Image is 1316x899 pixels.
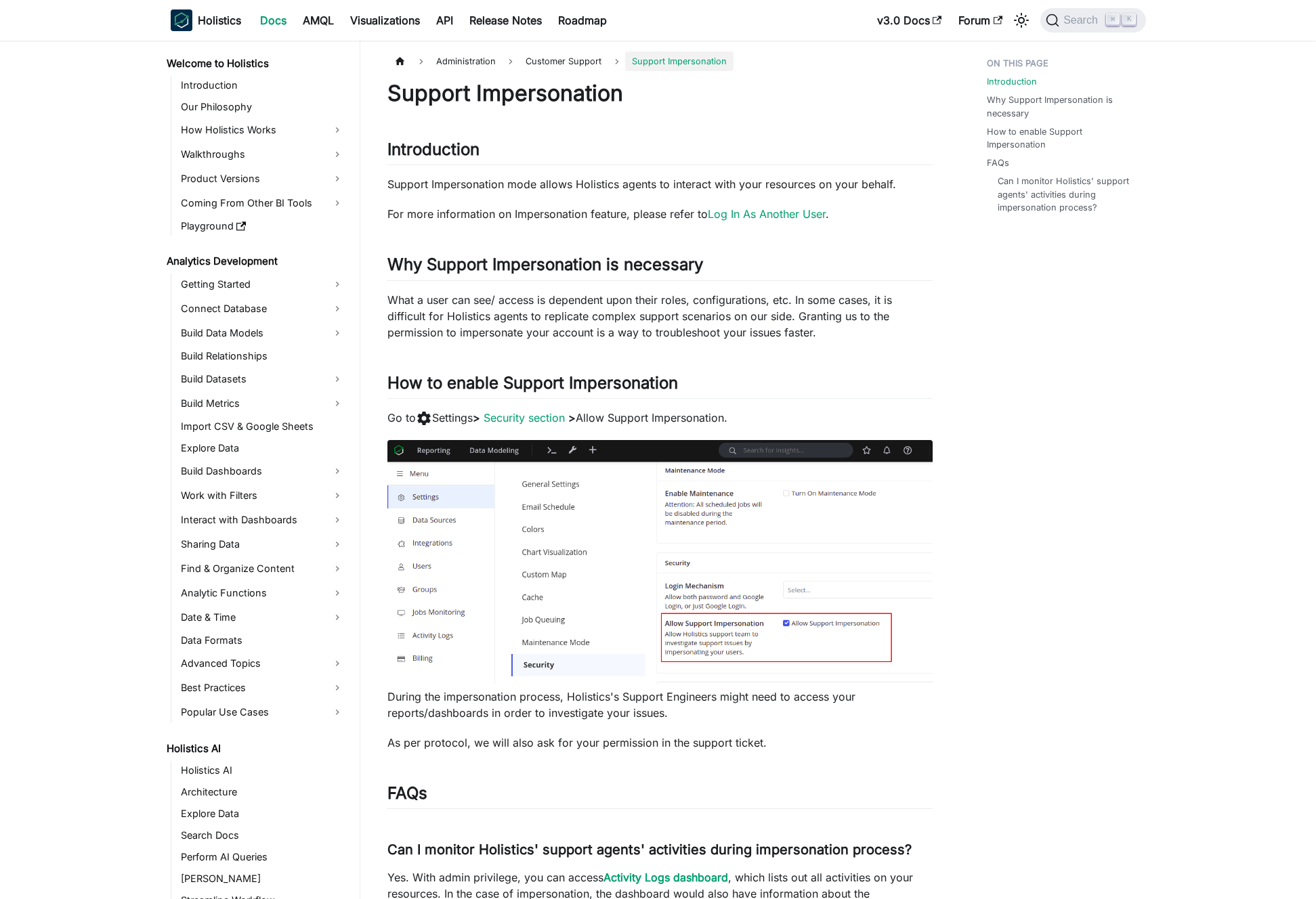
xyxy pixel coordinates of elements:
[177,653,348,674] a: Advanced Topics
[387,255,933,280] h2: Why Support Impersonation is necessary
[1122,14,1136,26] kbd: K
[429,51,503,71] span: Administration
[177,533,348,555] a: Sharing Data
[998,175,1132,214] a: Can I monitor Holistics' support agents' activities during impersonation process?
[177,192,348,214] a: Coming From Other BI Tools
[387,51,413,71] a: Home page
[177,677,348,699] a: Best Practices
[177,119,348,141] a: How Holistics Works
[987,125,1138,151] a: How to enable Support Impersonation
[869,9,950,31] a: v3.0 Docs
[387,841,933,858] h3: Can I monitor Holistics' support agents' activities during impersonation process?
[708,207,826,221] a: Log In As Another User
[416,410,432,426] span: settings
[177,417,348,436] a: Import CSV & Google Sheets
[387,139,933,165] h2: Introduction
[163,252,348,271] a: Analytics Development
[461,9,550,31] a: Release Notes
[1106,14,1120,26] kbd: ⌘
[177,509,348,531] a: Interact with Dashboards
[252,9,295,31] a: Docs
[987,156,1009,169] a: FAQs
[387,734,933,751] p: As per protocol, we will also ask for your permission in the support ticket.
[177,168,348,190] a: Product Versions
[387,292,933,341] p: What a user can see/ access is dependent upon their roles, configurations, etc. In some cases, it...
[177,460,348,482] a: Build Dashboards
[473,411,480,424] strong: >
[177,347,348,366] a: Build Relationships
[177,76,348,95] a: Introduction
[177,273,348,295] a: Getting Started
[177,783,348,802] a: Architecture
[987,75,1037,88] a: Introduction
[387,410,933,427] p: Go to Settings Allow Support Impersonation.
[171,9,192,31] img: Holistics
[550,9,615,31] a: Roadmap
[387,51,933,71] nav: Breadcrumbs
[387,80,933,107] h1: Support Impersonation
[177,97,348,116] a: Our Philosophy
[387,176,933,192] p: Support Impersonation mode allows Holistics agents to interact with your resources on your behalf.
[177,869,348,888] a: [PERSON_NAME]
[177,368,348,390] a: Build Datasets
[177,439,348,458] a: Explore Data
[568,411,576,424] strong: >
[387,783,933,809] h2: FAQs
[177,485,348,506] a: Work with Filters
[177,607,348,628] a: Date & Time
[625,51,734,71] span: Support Impersonation
[1040,8,1145,32] button: Search (Command+K)
[387,688,933,721] p: During the impersonation process, Holistics's Support Engineers might need to access your reports...
[387,373,933,399] h2: How to enable Support Impersonation
[177,826,348,845] a: Search Docs
[157,41,360,899] nav: Docs sidebar
[484,411,565,424] a: Security section
[177,582,348,604] a: Analytic Functions
[177,848,348,867] a: Perform AI Queries
[177,298,348,320] a: Connect Database
[163,739,348,758] a: Holistics AI
[428,9,461,31] a: API
[1011,9,1032,31] button: Switch between dark and light mode (currently light mode)
[177,393,348,414] a: Build Metrics
[198,12,241,28] b: Holistics
[177,322,348,344] a: Build Data Models
[171,9,241,31] a: HolisticsHolistics
[177,558,348,579] a: Find & Organize Content
[950,9,1011,31] a: Forum
[603,871,728,884] a: Activity Logs dashboard
[177,804,348,823] a: Explore Data
[177,217,348,236] a: Playground
[987,93,1138,119] a: Why Support Impersonation is necessary
[177,631,348,650] a: Data Formats
[163,54,348,73] a: Welcome to Holistics
[519,51,608,71] span: Customer Support
[387,206,933,222] p: For more information on Impersonation feature, please refer to .
[177,701,348,723] a: Popular Use Cases
[342,9,428,31] a: Visualizations
[177,144,348,165] a: Walkthroughs
[295,9,342,31] a: AMQL
[177,761,348,780] a: Holistics AI
[1059,14,1106,26] span: Search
